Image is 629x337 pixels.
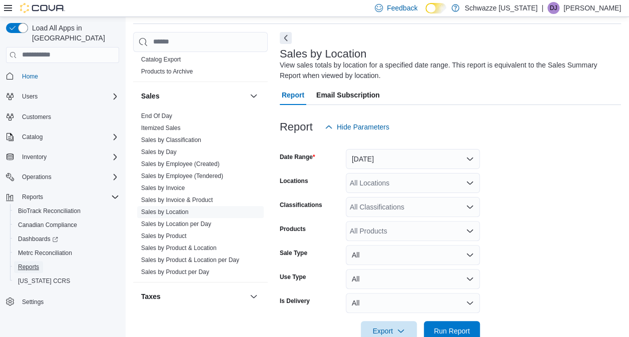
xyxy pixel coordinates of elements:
[18,131,47,143] button: Catalog
[10,246,123,260] button: Metrc Reconciliation
[14,275,119,287] span: Washington CCRS
[2,294,123,308] button: Settings
[141,268,209,275] a: Sales by Product per Day
[18,249,72,257] span: Metrc Reconciliation
[141,256,239,263] a: Sales by Product & Location per Day
[346,149,480,169] button: [DATE]
[248,290,260,302] button: Taxes
[18,70,119,82] span: Home
[280,153,315,161] label: Date Range
[18,191,119,203] span: Reports
[563,2,621,14] p: [PERSON_NAME]
[280,48,367,60] h3: Sales by Location
[141,184,185,191] a: Sales by Invoice
[18,235,58,243] span: Dashboards
[14,233,119,245] span: Dashboards
[466,179,474,187] button: Open list of options
[547,2,559,14] div: Dawn Johnston
[141,268,209,276] span: Sales by Product per Day
[141,56,181,63] a: Catalog Export
[141,256,239,264] span: Sales by Product & Location per Day
[2,150,123,164] button: Inventory
[550,2,557,14] span: DJ
[280,201,322,209] label: Classifications
[141,91,160,101] h3: Sales
[18,263,39,271] span: Reports
[280,249,307,257] label: Sale Type
[434,326,470,336] span: Run Report
[18,131,119,143] span: Catalog
[14,261,43,273] a: Reports
[14,261,119,273] span: Reports
[18,296,48,308] a: Settings
[141,196,213,203] a: Sales by Invoice & Product
[133,53,268,81] div: Products
[18,207,81,215] span: BioTrack Reconciliation
[14,205,119,217] span: BioTrack Reconciliation
[387,3,417,13] span: Feedback
[280,273,306,281] label: Use Type
[28,23,119,43] span: Load All Apps in [GEOGRAPHIC_DATA]
[141,232,187,240] span: Sales by Product
[141,112,172,120] span: End Of Day
[141,172,223,179] a: Sales by Employee (Tendered)
[22,133,43,141] span: Catalog
[141,160,220,167] a: Sales by Employee (Created)
[141,148,177,155] a: Sales by Day
[14,219,81,231] a: Canadian Compliance
[248,90,260,102] button: Sales
[346,245,480,265] button: All
[337,122,389,132] span: Hide Parameters
[2,109,123,124] button: Customers
[280,60,616,81] div: View sales totals by location for a specified date range. This report is equivalent to the Sales ...
[141,55,181,63] span: Catalog Export
[280,32,292,44] button: Next
[141,291,161,301] h3: Taxes
[141,244,217,252] span: Sales by Product & Location
[133,110,268,282] div: Sales
[141,124,181,131] a: Itemized Sales
[20,3,65,13] img: Cova
[22,173,52,181] span: Operations
[282,85,304,105] span: Report
[141,160,220,168] span: Sales by Employee (Created)
[18,277,70,285] span: [US_STATE] CCRS
[280,297,310,305] label: Is Delivery
[346,269,480,289] button: All
[10,260,123,274] button: Reports
[2,170,123,184] button: Operations
[280,121,313,133] h3: Report
[141,196,213,204] span: Sales by Invoice & Product
[18,295,119,307] span: Settings
[18,221,77,229] span: Canadian Compliance
[18,90,42,102] button: Users
[2,69,123,83] button: Home
[141,67,193,75] span: Products to Archive
[141,244,217,251] a: Sales by Product & Location
[466,227,474,235] button: Open list of options
[10,232,123,246] a: Dashboards
[18,70,42,82] a: Home
[14,219,119,231] span: Canadian Compliance
[280,177,308,185] label: Locations
[280,225,306,233] label: Products
[14,247,119,259] span: Metrc Reconciliation
[141,220,211,227] a: Sales by Location per Day
[2,130,123,144] button: Catalog
[346,293,480,313] button: All
[321,117,393,137] button: Hide Parameters
[141,148,177,156] span: Sales by Day
[18,151,119,163] span: Inventory
[425,3,446,13] input: Dark Mode
[22,92,38,100] span: Users
[141,184,185,192] span: Sales by Invoice
[316,85,380,105] span: Email Subscription
[14,205,85,217] a: BioTrack Reconciliation
[18,191,47,203] button: Reports
[18,110,119,123] span: Customers
[18,171,119,183] span: Operations
[141,91,246,101] button: Sales
[18,171,56,183] button: Operations
[141,232,187,239] a: Sales by Product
